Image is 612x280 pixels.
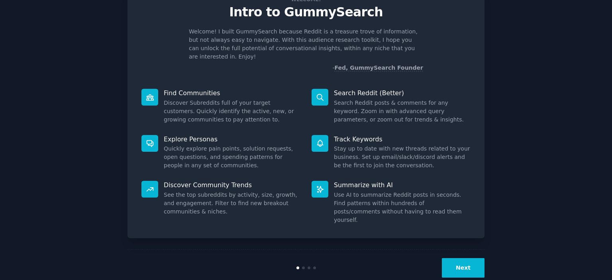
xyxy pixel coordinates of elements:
[334,99,471,124] dd: Search Reddit posts & comments for any keyword. Zoom in with advanced query parameters, or zoom o...
[334,191,471,224] dd: Use AI to summarize Reddit posts in seconds. Find patterns within hundreds of posts/comments with...
[442,258,484,278] button: Next
[334,135,471,143] p: Track Keywords
[164,191,300,216] dd: See the top subreddits by activity, size, growth, and engagement. Filter to find new breakout com...
[334,181,471,189] p: Summarize with AI
[164,181,300,189] p: Discover Community Trends
[334,89,471,97] p: Search Reddit (Better)
[164,89,300,97] p: Find Communities
[164,99,300,124] dd: Discover Subreddits full of your target customers. Quickly identify the active, new, or growing c...
[334,65,423,71] a: Fed, GummySearch Founder
[164,145,300,170] dd: Quickly explore pain points, solution requests, open questions, and spending patterns for people ...
[334,145,471,170] dd: Stay up to date with new threads related to your business. Set up email/slack/discord alerts and ...
[332,64,423,72] div: -
[136,5,476,19] p: Intro to GummySearch
[189,27,423,61] p: Welcome! I built GummySearch because Reddit is a treasure trove of information, but not always ea...
[164,135,300,143] p: Explore Personas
